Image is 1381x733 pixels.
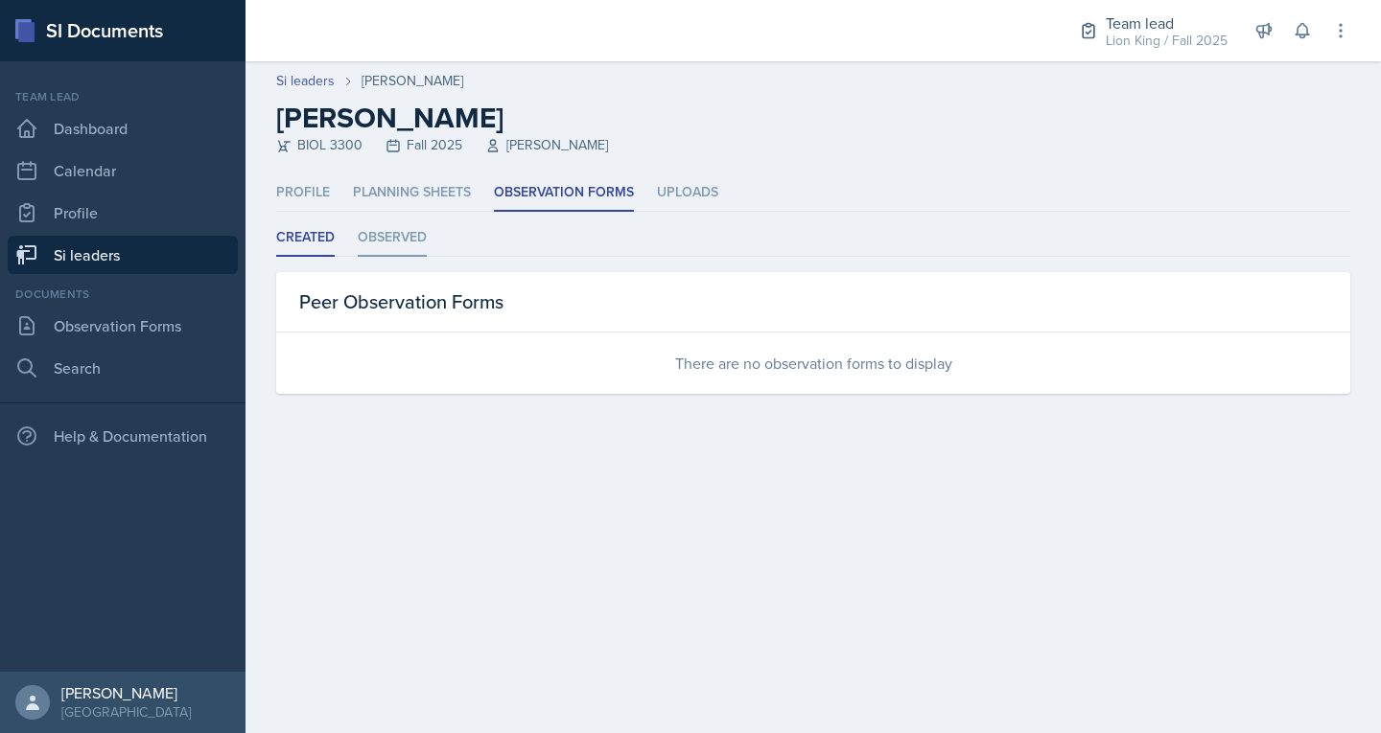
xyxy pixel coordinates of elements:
div: [PERSON_NAME] [61,683,191,702]
a: Dashboard [8,109,238,148]
a: Si leaders [276,71,335,91]
h2: [PERSON_NAME] [276,101,1350,135]
div: There are no observation forms to display [276,332,1350,394]
div: Team lead [8,88,238,105]
div: Documents [8,286,238,303]
div: Help & Documentation [8,417,238,455]
li: Observation Forms [494,174,634,212]
li: Uploads [657,174,718,212]
div: BIOL 3300 Fall 2025 [PERSON_NAME] [276,135,1350,155]
div: Lion King / Fall 2025 [1106,31,1228,51]
a: Search [8,349,238,387]
div: Team lead [1106,11,1228,34]
div: [GEOGRAPHIC_DATA] [61,702,191,722]
div: [PERSON_NAME] [362,71,463,91]
li: Profile [276,174,330,212]
a: Observation Forms [8,307,238,345]
a: Si leaders [8,236,238,274]
li: Planning Sheets [353,174,471,212]
div: Peer Observation Forms [276,272,1350,332]
a: Calendar [8,151,238,190]
a: Profile [8,194,238,232]
li: Created [276,219,335,257]
li: Observed [358,219,427,257]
